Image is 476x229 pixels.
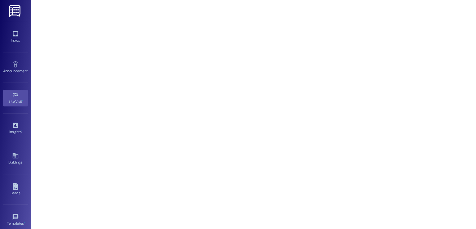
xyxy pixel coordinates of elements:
a: Templates • [3,212,28,228]
span: • [21,129,22,133]
a: Inbox [3,29,28,45]
span: • [28,68,29,72]
a: Insights • [3,120,28,137]
span: • [24,220,25,225]
a: Buildings [3,150,28,167]
a: Site Visit • [3,90,28,106]
span: • [22,98,23,103]
a: Leads [3,181,28,198]
img: ResiDesk Logo [9,5,22,17]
